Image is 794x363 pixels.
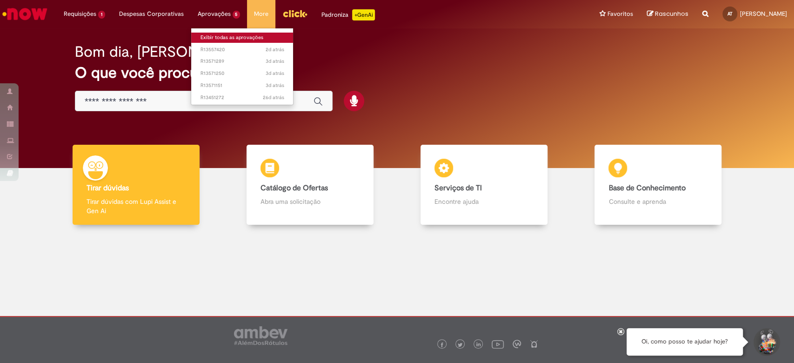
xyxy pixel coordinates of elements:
img: logo_footer_twitter.png [458,343,462,347]
button: Iniciar Conversa de Suporte [752,328,780,356]
p: Abra uma solicitação [260,197,360,206]
a: Aberto R13557420 : [191,45,294,55]
img: logo_footer_ambev_rotulo_gray.png [234,326,287,345]
span: R13571289 [200,58,284,65]
span: 2d atrás [266,46,284,53]
span: R13571151 [200,82,284,89]
a: Aberto R13451272 : [191,93,294,103]
a: Tirar dúvidas Tirar dúvidas com Lupi Assist e Gen Ai [49,145,223,225]
h2: Bom dia, [PERSON_NAME] [75,44,253,60]
span: Despesas Corporativas [119,9,184,19]
img: click_logo_yellow_360x200.png [282,7,307,20]
span: Rascunhos [655,9,688,18]
h2: O que você procura hoje? [75,65,719,81]
span: R13451272 [200,94,284,101]
span: 3d atrás [266,70,284,77]
div: Oi, como posso te ajudar hoje? [627,328,743,356]
img: logo_footer_workplace.png [513,340,521,348]
p: Tirar dúvidas com Lupi Assist e Gen Ai [87,197,186,215]
img: logo_footer_youtube.png [492,338,504,350]
a: Exibir todas as aprovações [191,33,294,43]
p: Consulte e aprenda [608,197,707,206]
span: 3d atrás [266,82,284,89]
span: Aprovações [198,9,231,19]
ul: Aprovações [191,28,294,105]
b: Base de Conhecimento [608,183,685,193]
b: Serviços de TI [434,183,482,193]
time: 27/09/2025 10:09:55 [266,46,284,53]
p: +GenAi [352,9,375,20]
img: logo_footer_naosei.png [530,340,538,348]
b: Tirar dúvidas [87,183,129,193]
a: Catálogo de Ofertas Abra uma solicitação [223,145,397,225]
span: Favoritos [607,9,633,19]
span: 3d atrás [266,58,284,65]
b: Catálogo de Ofertas [260,183,328,193]
time: 03/09/2025 22:14:28 [263,94,284,101]
span: Requisições [64,9,96,19]
span: 26d atrás [263,94,284,101]
span: More [254,9,268,19]
p: Encontre ajuda [434,197,534,206]
a: Aberto R13571151 : [191,81,294,91]
div: Padroniza [321,9,375,20]
span: 1 [98,11,105,19]
a: Base de Conhecimento Consulte e aprenda [571,145,745,225]
a: Aberto R13571289 : [191,56,294,67]
a: Serviços de TI Encontre ajuda [397,145,571,225]
time: 26/09/2025 16:39:55 [266,70,284,77]
a: Rascunhos [647,10,688,19]
span: AT [727,11,733,17]
img: logo_footer_linkedin.png [476,342,481,348]
time: 26/09/2025 16:39:22 [266,82,284,89]
img: logo_footer_facebook.png [440,343,444,347]
span: R13571250 [200,70,284,77]
time: 26/09/2025 16:41:01 [266,58,284,65]
span: R13557420 [200,46,284,54]
span: [PERSON_NAME] [740,10,787,18]
a: Aberto R13571250 : [191,68,294,79]
img: ServiceNow [1,5,49,23]
span: 5 [233,11,240,19]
